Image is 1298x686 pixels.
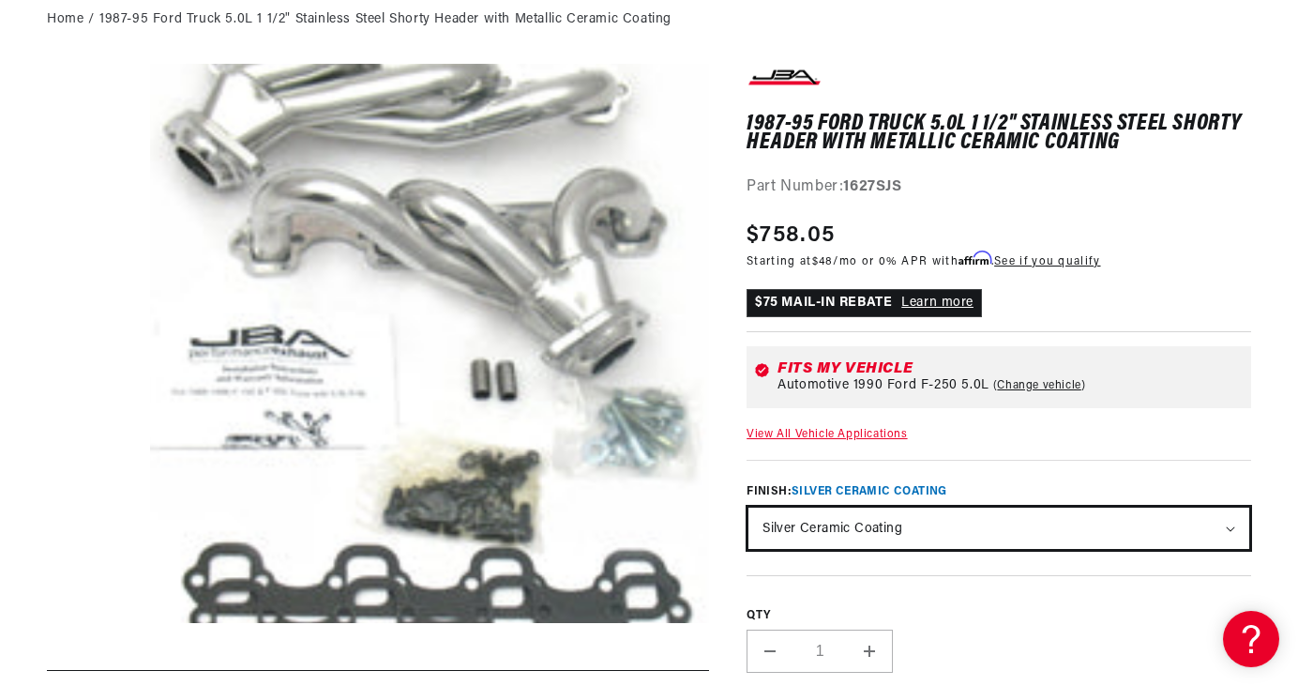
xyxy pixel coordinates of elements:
label: Finish: [747,483,1251,500]
div: Part Number: [747,175,1251,200]
h1: 1987-95 Ford Truck 5.0L 1 1/2" Stainless Steel Shorty Header with Metallic Ceramic Coating [747,114,1251,153]
strong: 1627SJS [843,179,901,194]
span: $758.05 [747,219,835,252]
a: Change vehicle [993,378,1086,393]
span: Silver Ceramic Coating [792,486,947,497]
span: $48 [812,256,834,267]
media-gallery: Gallery Viewer [47,64,709,633]
a: View All Vehicle Applications [747,429,907,440]
label: QTY [747,608,1251,624]
a: See if you qualify - Learn more about Affirm Financing (opens in modal) [994,256,1100,267]
span: Automotive 1990 Ford F-250 5.0L [777,378,989,393]
p: Starting at /mo or 0% APR with . [747,252,1100,270]
a: 1987-95 Ford Truck 5.0L 1 1/2" Stainless Steel Shorty Header with Metallic Ceramic Coating [99,9,672,30]
div: Fits my vehicle [777,361,1244,376]
p: $75 MAIL-IN REBATE [747,289,982,317]
span: Affirm [958,252,991,266]
a: Home [47,9,83,30]
a: Learn more [901,296,973,310]
nav: breadcrumbs [47,9,1251,30]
